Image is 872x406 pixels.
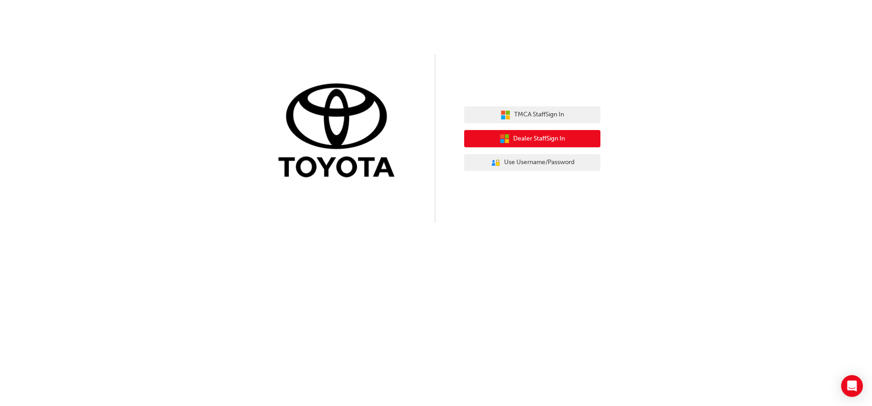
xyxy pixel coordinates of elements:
button: TMCA StaffSign In [464,106,600,124]
img: Trak [272,81,408,182]
span: Use Username/Password [504,157,575,168]
button: Dealer StaffSign In [464,130,600,147]
button: Use Username/Password [464,154,600,171]
span: TMCA Staff Sign In [514,110,564,120]
div: Open Intercom Messenger [841,375,863,397]
span: Dealer Staff Sign In [513,134,565,144]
